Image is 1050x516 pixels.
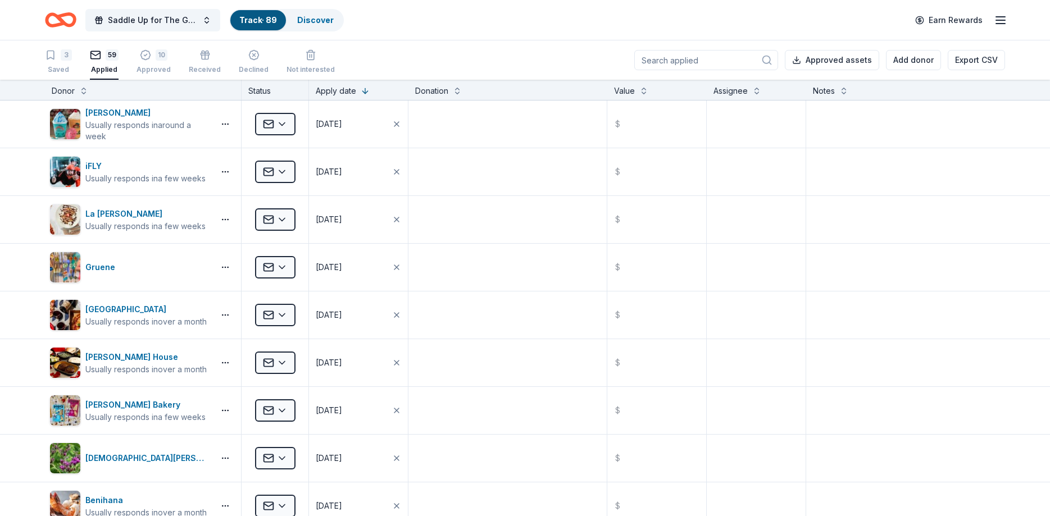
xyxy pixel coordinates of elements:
[316,356,342,369] div: [DATE]
[85,9,220,31] button: Saddle Up for The Guild
[85,350,207,364] div: [PERSON_NAME] House
[242,80,309,100] div: Status
[309,387,408,434] button: [DATE]
[229,9,344,31] button: Track· 89Discover
[85,412,206,423] div: Usually responds in a few weeks
[50,348,80,378] img: Image for Ruth's Chris Steak House
[85,207,206,221] div: La [PERSON_NAME]
[45,7,76,33] a: Home
[634,50,778,70] input: Search applied
[886,50,941,70] button: Add donor
[316,165,342,179] div: [DATE]
[106,49,119,61] div: 59
[85,261,120,274] div: Gruene
[52,84,75,98] div: Donor
[50,157,80,187] img: Image for iFLY
[908,10,989,30] a: Earn Rewards
[90,45,119,80] button: 59Applied
[189,65,221,74] div: Received
[316,451,342,465] div: [DATE]
[49,106,210,142] button: Image for Bahama Buck's[PERSON_NAME]Usually responds inaround a week
[85,159,206,173] div: iFLY
[61,49,72,61] div: 3
[239,65,269,74] div: Declined
[813,84,835,98] div: Notes
[49,442,210,474] button: Image for Lady Bird Johnson Wildflower Center[DEMOGRAPHIC_DATA][PERSON_NAME] Wildflower Center
[85,398,206,412] div: [PERSON_NAME] Bakery
[614,84,635,98] div: Value
[45,65,72,74] div: Saved
[50,109,80,139] img: Image for Bahama Buck's
[85,221,206,232] div: Usually responds in a few weeks
[309,101,408,148] button: [DATE]
[239,15,277,25] a: Track· 89
[85,494,207,507] div: Benihana
[316,499,342,513] div: [DATE]
[316,213,342,226] div: [DATE]
[50,395,80,426] img: Image for Bobo's Bakery
[309,435,408,482] button: [DATE]
[309,148,408,195] button: [DATE]
[309,196,408,243] button: [DATE]
[287,45,335,80] button: Not interested
[785,50,879,70] button: Approved assets
[189,45,221,80] button: Received
[85,106,210,120] div: [PERSON_NAME]
[49,395,210,426] button: Image for Bobo's Bakery[PERSON_NAME] BakeryUsually responds ina few weeks
[316,84,356,98] div: Apply date
[85,316,207,327] div: Usually responds in over a month
[49,299,210,331] button: Image for North Italia[GEOGRAPHIC_DATA]Usually responds inover a month
[49,347,210,378] button: Image for Ruth's Chris Steak House[PERSON_NAME] HouseUsually responds inover a month
[316,404,342,417] div: [DATE]
[316,261,342,274] div: [DATE]
[85,364,207,375] div: Usually responds in over a month
[50,300,80,330] img: Image for North Italia
[85,451,210,465] div: [DEMOGRAPHIC_DATA][PERSON_NAME] Wildflower Center
[316,117,342,131] div: [DATE]
[137,45,171,80] button: 10Approved
[309,339,408,386] button: [DATE]
[948,50,1005,70] button: Export CSV
[239,45,269,80] button: Declined
[49,252,210,283] button: Image for GrueneGruene
[85,303,207,316] div: [GEOGRAPHIC_DATA]
[713,84,748,98] div: Assignee
[415,84,448,98] div: Donation
[90,65,119,74] div: Applied
[309,291,408,339] button: [DATE]
[108,13,198,27] span: Saddle Up for The Guild
[50,443,80,473] img: Image for Lady Bird Johnson Wildflower Center
[156,49,167,61] div: 10
[50,252,80,282] img: Image for Gruene
[49,204,210,235] button: Image for La MadeleineLa [PERSON_NAME]Usually responds ina few weeks
[287,65,335,74] div: Not interested
[50,204,80,235] img: Image for La Madeleine
[297,15,334,25] a: Discover
[316,308,342,322] div: [DATE]
[49,156,210,188] button: Image for iFLYiFLYUsually responds ina few weeks
[85,173,206,184] div: Usually responds in a few weeks
[137,65,171,74] div: Approved
[309,244,408,291] button: [DATE]
[85,120,210,142] div: Usually responds in around a week
[45,45,72,80] button: 3Saved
